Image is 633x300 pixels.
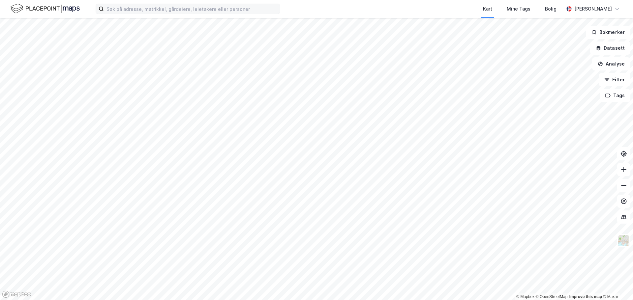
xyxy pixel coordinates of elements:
div: Kontrollprogram for chat [600,268,633,300]
button: Datasett [590,41,630,55]
iframe: Chat Widget [600,268,633,300]
img: Z [618,234,630,247]
button: Analyse [592,57,630,70]
a: Improve this map [569,294,602,299]
button: Bokmerker [586,26,630,39]
img: logo.f888ab2527a4732fd821a326f86c7f29.svg [11,3,80,14]
a: OpenStreetMap [536,294,568,299]
div: Mine Tags [507,5,530,13]
div: Kart [483,5,492,13]
div: Bolig [545,5,557,13]
button: Filter [599,73,630,86]
input: Søk på adresse, matrikkel, gårdeiere, leietakere eller personer [104,4,280,14]
a: Mapbox homepage [2,290,31,298]
a: Mapbox [516,294,534,299]
button: Tags [600,89,630,102]
div: [PERSON_NAME] [574,5,612,13]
